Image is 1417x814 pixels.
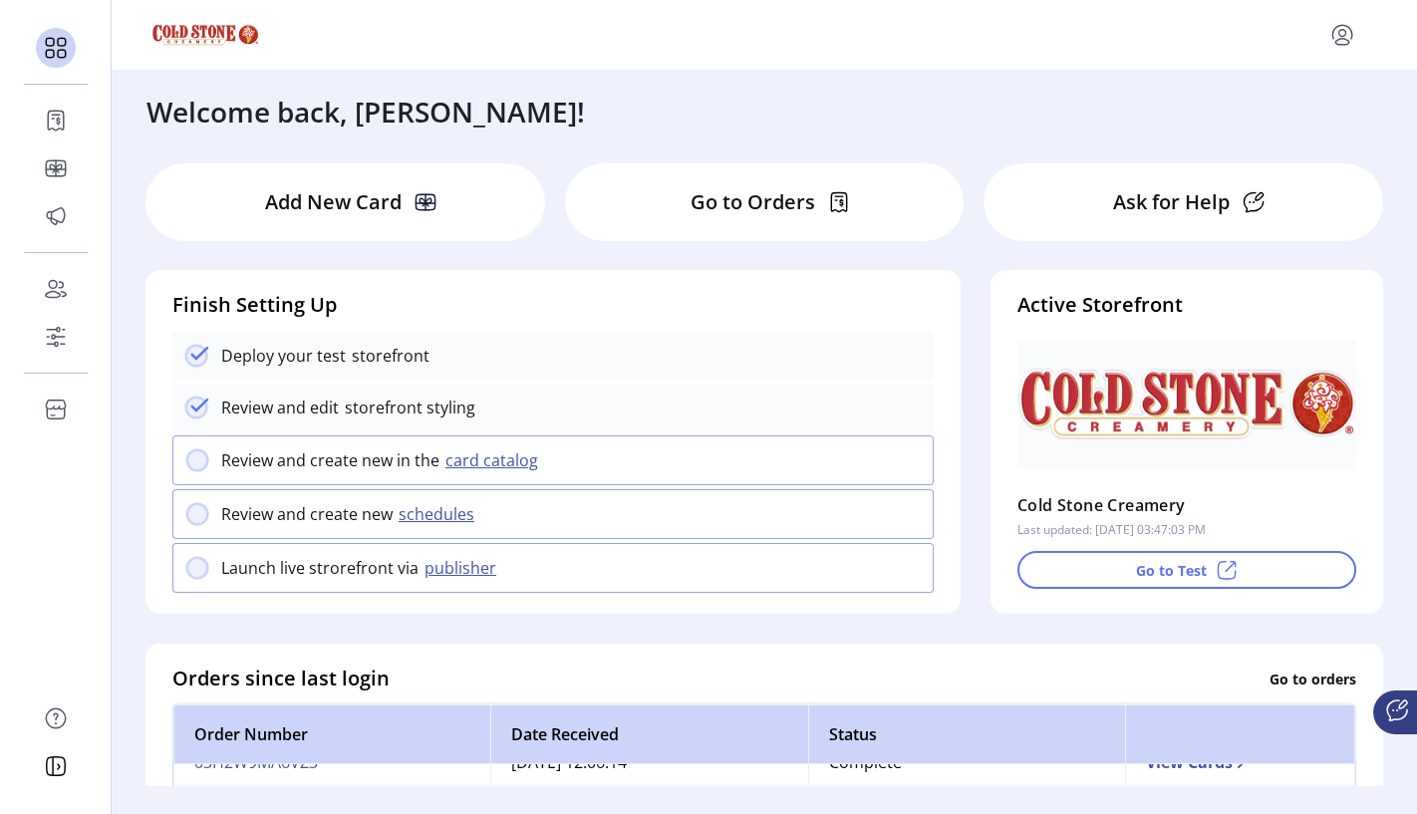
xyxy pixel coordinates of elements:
[346,344,429,368] p: storefront
[265,187,402,217] p: Add New Card
[339,396,475,419] p: storefront styling
[151,23,259,47] img: logo
[146,91,585,133] h3: Welcome back, [PERSON_NAME]!
[393,502,486,526] button: schedules
[221,448,439,472] p: Review and create new in the
[1017,521,1206,539] p: Last updated: [DATE] 03:47:03 PM
[1270,668,1356,688] p: Go to orders
[221,502,393,526] p: Review and create new
[1326,19,1358,51] button: menu
[1017,290,1356,320] h4: Active Storefront
[691,187,815,217] p: Go to Orders
[1017,489,1186,521] p: Cold Stone Creamery
[221,556,419,580] p: Launch live strorefront via
[490,704,807,764] th: Date Received
[172,664,390,693] h4: Orders since last login
[419,556,508,580] button: publisher
[808,704,1125,764] th: Status
[172,290,934,320] h4: Finish Setting Up
[439,448,550,472] button: card catalog
[221,396,339,419] p: Review and edit
[173,704,490,764] th: Order Number
[221,344,346,368] p: Deploy your test
[1113,187,1230,217] p: Ask for Help
[1017,551,1356,589] button: Go to Test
